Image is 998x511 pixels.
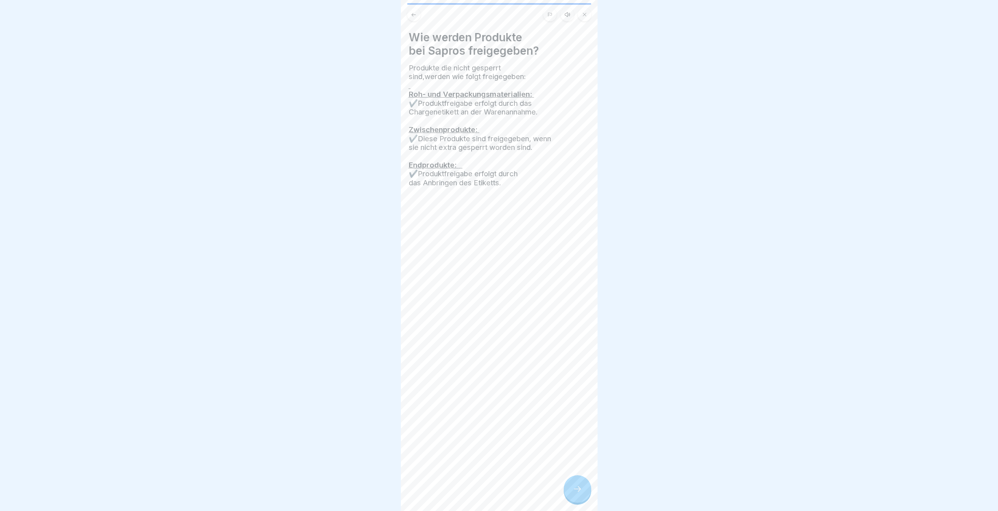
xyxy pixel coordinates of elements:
[409,63,528,81] span: Produkte die nicht gesperrt sind,werden wie folgt freigegeben:
[409,125,480,134] strong: Zwischenprodukte:
[409,31,590,57] h4: Wie werden Produkte bei Sapros freigegeben?
[409,134,551,152] span: ✔️Diese Produkte sind freigegeben, wenn sie nicht extra gesperrt worden sind.
[409,90,534,99] strong: Roh- und Verpackungsmaterialien:
[409,169,518,187] span: ✔️Produktfreigabe erfolgt durch das Anbringen des Etiketts.
[409,160,459,170] strong: Endprodukte:
[409,99,540,116] span: ✔️Produktfreigabe erfolgt durch das Chargenetikett an der Warenannahme.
